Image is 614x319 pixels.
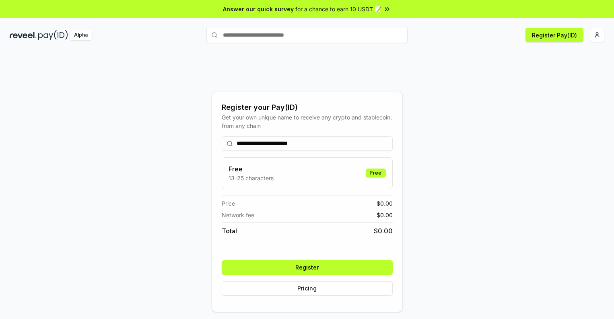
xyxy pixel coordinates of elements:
[222,226,237,236] span: Total
[229,174,274,182] p: 13-25 characters
[377,199,393,208] span: $ 0.00
[366,169,386,177] div: Free
[223,5,294,13] span: Answer our quick survey
[222,113,393,130] div: Get your own unique name to receive any crypto and stablecoin, from any chain
[222,281,393,296] button: Pricing
[222,199,235,208] span: Price
[374,226,393,236] span: $ 0.00
[70,30,92,40] div: Alpha
[222,260,393,275] button: Register
[10,30,37,40] img: reveel_dark
[38,30,68,40] img: pay_id
[222,102,393,113] div: Register your Pay(ID)
[229,164,274,174] h3: Free
[295,5,381,13] span: for a chance to earn 10 USDT 📝
[525,28,583,42] button: Register Pay(ID)
[377,211,393,219] span: $ 0.00
[222,211,254,219] span: Network fee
